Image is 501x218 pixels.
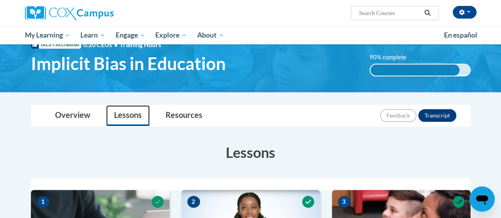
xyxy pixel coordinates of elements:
[453,6,476,19] button: Account Settings
[197,30,224,40] span: About
[25,6,114,20] img: Cox Campus
[158,105,210,126] a: Resources
[439,27,482,44] a: En español
[370,53,415,62] label: 90% complete
[25,30,70,40] span: My Learning
[469,186,495,212] iframe: Button to launch messaging window
[444,31,477,39] span: En español
[31,41,81,49] span: IACET Accredited
[338,196,351,208] span: 3
[155,30,187,40] span: Explore
[116,30,145,40] span: Engage
[114,41,118,48] span: •
[25,6,168,20] a: Cox Campus
[150,26,192,44] a: Explore
[37,196,50,208] span: 1
[19,26,482,44] div: Main menu
[380,109,416,122] button: Feedback
[47,105,98,126] a: Overview
[106,105,150,126] a: Lessons
[120,41,161,48] span: Training Hours
[187,196,200,208] span: 2
[358,8,421,18] input: Search Courses
[75,26,110,44] a: Learn
[418,109,456,122] button: Transcript
[83,40,120,49] span: 0.20 CEUs
[80,30,105,40] span: Learn
[192,26,229,44] a: About
[370,64,460,76] div: 90% complete
[110,26,150,44] a: Engage
[31,142,471,162] h3: Lessons
[20,26,76,44] a: My Learning
[421,8,433,18] button: Search
[31,53,226,74] span: Implicit Bias in Education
